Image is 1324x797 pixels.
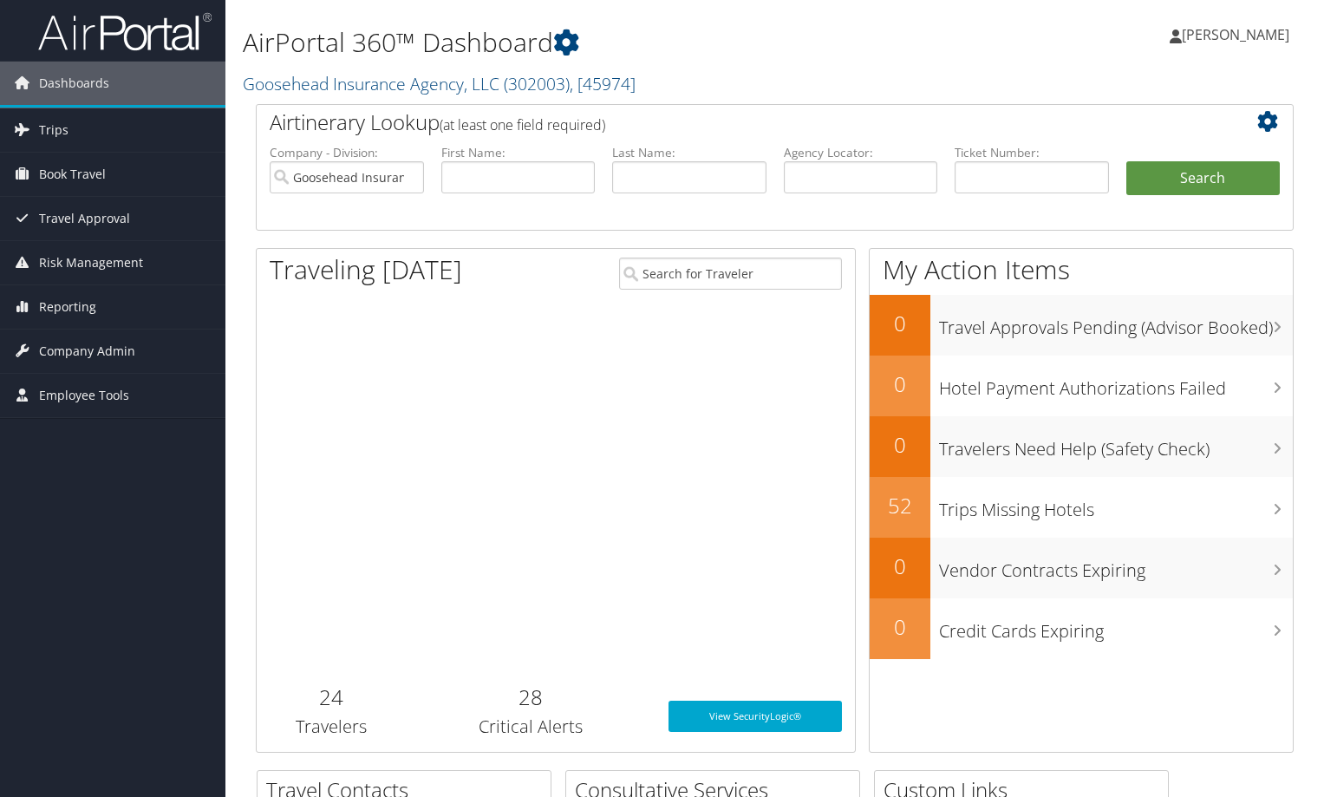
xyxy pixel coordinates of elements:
[270,715,393,739] h3: Travelers
[870,612,930,642] h2: 0
[870,416,1293,477] a: 0Travelers Need Help (Safety Check)
[870,491,930,520] h2: 52
[270,252,462,288] h1: Traveling [DATE]
[504,72,570,95] span: ( 302003 )
[570,72,636,95] span: , [ 45974 ]
[955,144,1109,161] label: Ticket Number:
[870,309,930,338] h2: 0
[39,153,106,196] span: Book Travel
[243,24,952,61] h1: AirPortal 360™ Dashboard
[39,330,135,373] span: Company Admin
[270,683,393,712] h2: 24
[419,683,642,712] h2: 28
[39,374,129,417] span: Employee Tools
[870,552,930,581] h2: 0
[612,144,766,161] label: Last Name:
[870,477,1293,538] a: 52Trips Missing Hotels
[939,489,1293,522] h3: Trips Missing Hotels
[441,144,596,161] label: First Name:
[939,611,1293,643] h3: Credit Cards Expiring
[669,701,842,732] a: View SecurityLogic®
[870,252,1293,288] h1: My Action Items
[939,550,1293,583] h3: Vendor Contracts Expiring
[1126,161,1281,196] button: Search
[38,11,212,52] img: airportal-logo.png
[39,285,96,329] span: Reporting
[870,538,1293,598] a: 0Vendor Contracts Expiring
[939,307,1293,340] h3: Travel Approvals Pending (Advisor Booked)
[440,115,605,134] span: (at least one field required)
[784,144,938,161] label: Agency Locator:
[870,369,930,399] h2: 0
[1170,9,1307,61] a: [PERSON_NAME]
[270,144,424,161] label: Company - Division:
[939,368,1293,401] h3: Hotel Payment Authorizations Failed
[1182,25,1289,44] span: [PERSON_NAME]
[39,241,143,284] span: Risk Management
[939,428,1293,461] h3: Travelers Need Help (Safety Check)
[39,108,68,152] span: Trips
[39,197,130,240] span: Travel Approval
[870,356,1293,416] a: 0Hotel Payment Authorizations Failed
[619,258,842,290] input: Search for Traveler
[270,108,1193,137] h2: Airtinerary Lookup
[243,72,636,95] a: Goosehead Insurance Agency, LLC
[870,598,1293,659] a: 0Credit Cards Expiring
[39,62,109,105] span: Dashboards
[419,715,642,739] h3: Critical Alerts
[870,295,1293,356] a: 0Travel Approvals Pending (Advisor Booked)
[870,430,930,460] h2: 0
